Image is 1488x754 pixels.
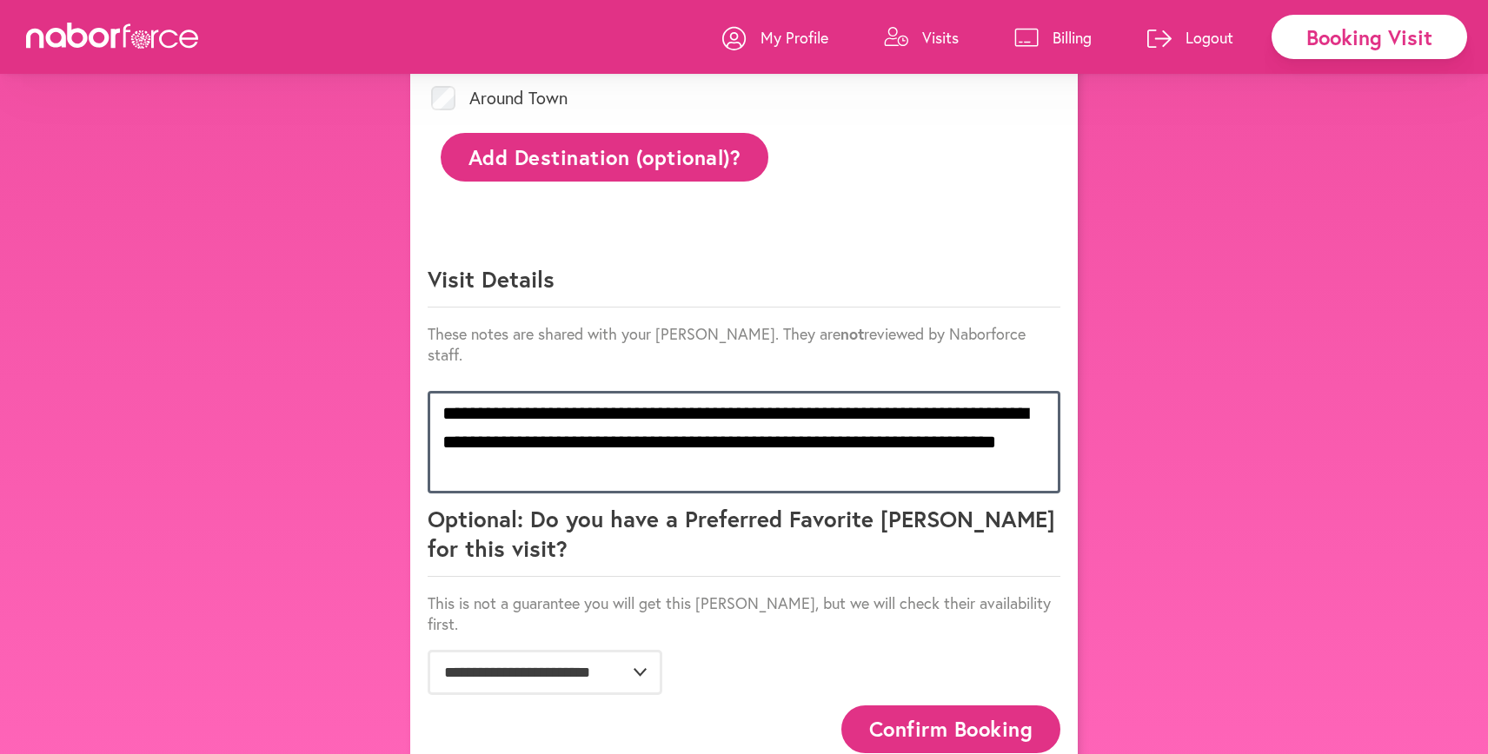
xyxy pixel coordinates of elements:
div: Booking Visit [1272,15,1467,59]
a: Visits [884,11,959,63]
p: Billing [1053,27,1092,48]
p: Visit Details [428,264,1060,308]
p: This is not a guarantee you will get this [PERSON_NAME], but we will check their availability first. [428,592,1060,634]
p: Optional: Do you have a Preferred Favorite [PERSON_NAME] for this visit? [428,504,1060,577]
button: Confirm Booking [841,705,1060,753]
p: My Profile [761,27,828,48]
label: Around Town [469,89,568,107]
p: Logout [1186,27,1233,48]
p: These notes are shared with your [PERSON_NAME]. They are reviewed by Naborforce staff. [428,323,1060,365]
p: Visits [922,27,959,48]
a: My Profile [722,11,828,63]
a: Billing [1014,11,1092,63]
button: Add Destination (optional)? [441,133,768,181]
strong: not [840,323,864,344]
a: Logout [1147,11,1233,63]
